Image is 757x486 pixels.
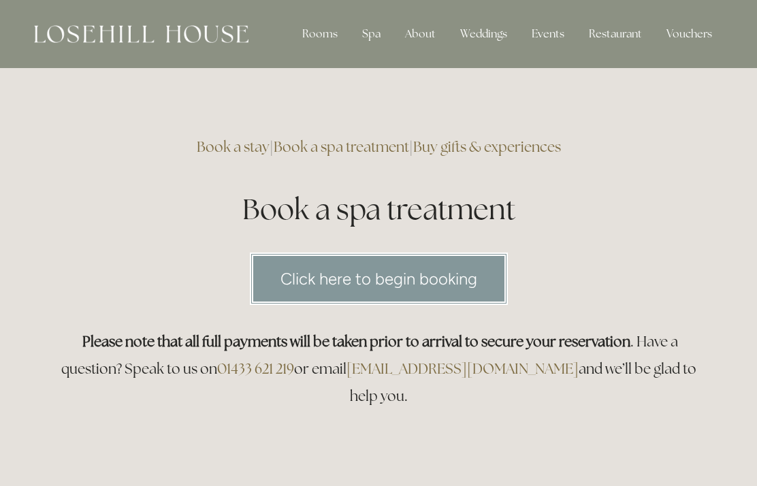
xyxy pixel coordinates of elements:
[197,137,270,156] a: Book a stay
[34,25,248,43] img: Losehill House
[394,20,447,48] div: About
[347,359,579,378] a: [EMAIL_ADDRESS][DOMAIN_NAME]
[656,20,723,48] a: Vouchers
[521,20,575,48] div: Events
[53,328,704,410] h3: . Have a question? Speak to us on or email and we’ll be glad to help you.
[53,189,704,229] h1: Book a spa treatment
[291,20,349,48] div: Rooms
[250,253,508,305] a: Click here to begin booking
[449,20,518,48] div: Weddings
[274,137,409,156] a: Book a spa treatment
[351,20,391,48] div: Spa
[578,20,653,48] div: Restaurant
[413,137,561,156] a: Buy gifts & experiences
[217,359,294,378] a: 01433 621 219
[82,332,630,351] strong: Please note that all full payments will be taken prior to arrival to secure your reservation
[53,133,704,161] h3: | |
